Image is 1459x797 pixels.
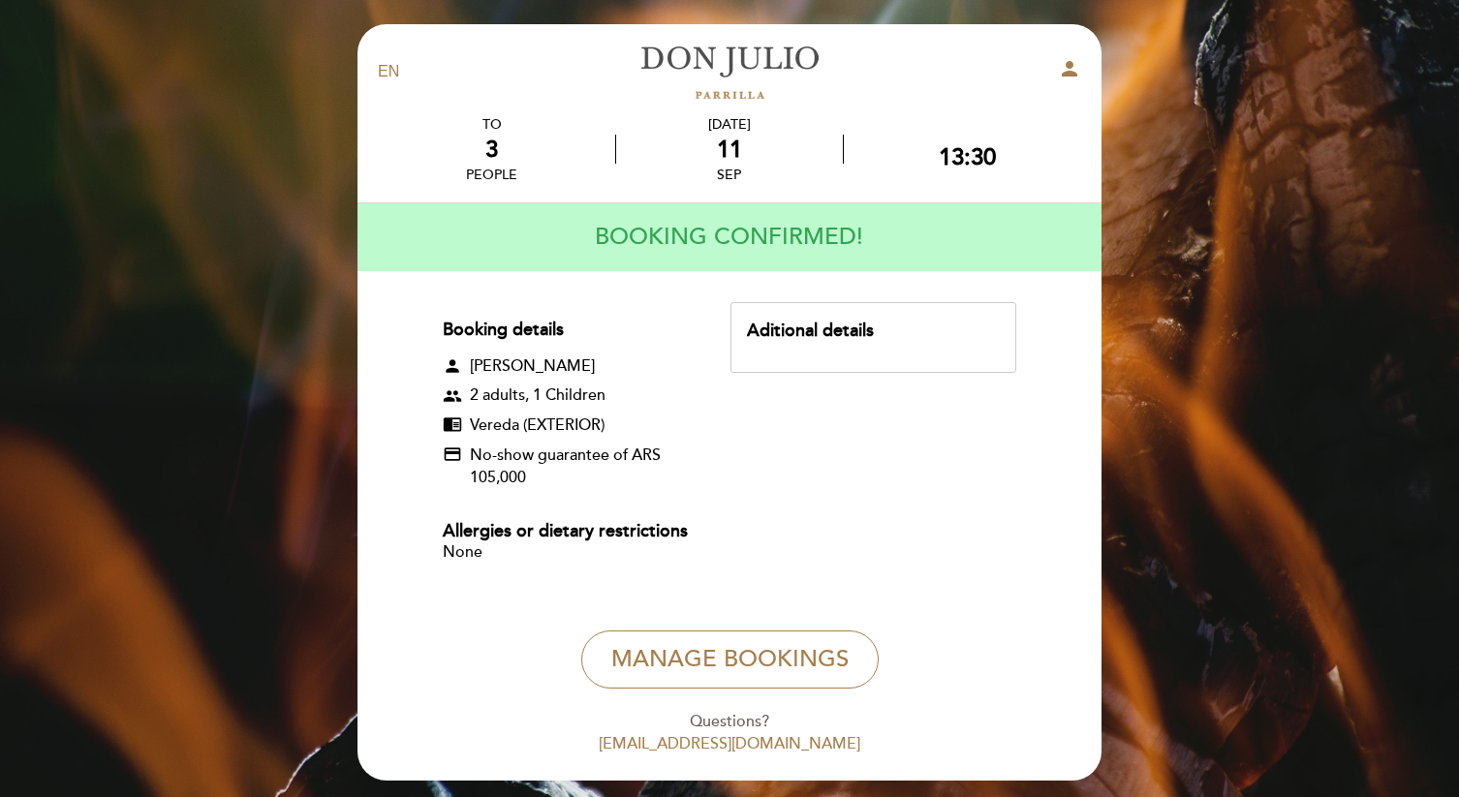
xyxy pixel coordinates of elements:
span: person [443,356,462,376]
div: Allergies or dietary restrictions [443,519,696,544]
span: No-show guarantee of ARS 105,000 [470,444,696,489]
div: Sep [616,167,842,183]
a: [EMAIL_ADDRESS][DOMAIN_NAME] [599,734,860,753]
div: Aditional details [747,319,1000,344]
div: None [443,543,696,562]
span: Vereda (EXTERIOR) [470,414,605,437]
span: group [443,386,462,406]
span: chrome_reader_mode [443,414,462,434]
h4: BOOKING CONFIRMED! [595,210,863,264]
span: 2 adults [470,384,525,407]
div: people [466,167,517,183]
i: person [1058,57,1081,80]
button: Manage Bookings [581,630,879,689]
div: 3 [466,136,517,164]
div: 13:30 [939,143,996,171]
div: TO [466,116,517,133]
div: Questions? [371,711,1088,733]
div: [DATE] [616,116,842,133]
a: [PERSON_NAME] [608,46,851,99]
span: , 1 Children [525,384,605,407]
span: credit_card [443,444,462,489]
span: [PERSON_NAME] [470,355,595,378]
div: Booking details [443,318,696,343]
div: 11 [616,136,842,164]
button: person [1058,57,1081,87]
